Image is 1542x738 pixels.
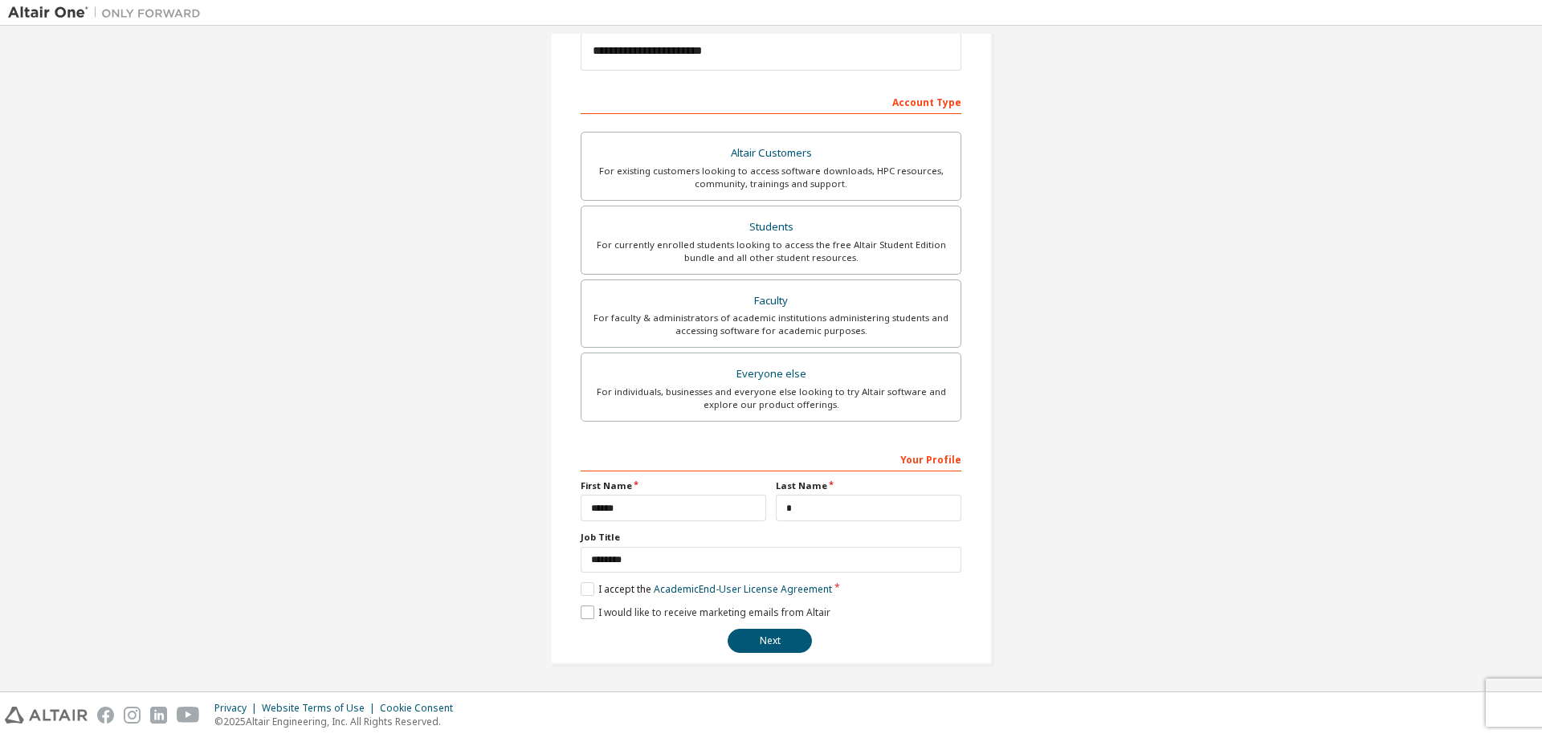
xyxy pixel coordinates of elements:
[8,5,209,21] img: Altair One
[728,629,812,653] button: Next
[591,142,951,165] div: Altair Customers
[591,239,951,264] div: For currently enrolled students looking to access the free Altair Student Edition bundle and all ...
[591,290,951,312] div: Faculty
[776,479,961,492] label: Last Name
[581,446,961,471] div: Your Profile
[591,216,951,239] div: Students
[124,707,141,724] img: instagram.svg
[581,531,961,544] label: Job Title
[654,582,832,596] a: Academic End-User License Agreement
[380,702,463,715] div: Cookie Consent
[581,605,830,619] label: I would like to receive marketing emails from Altair
[214,702,262,715] div: Privacy
[591,385,951,411] div: For individuals, businesses and everyone else looking to try Altair software and explore our prod...
[177,707,200,724] img: youtube.svg
[581,582,832,596] label: I accept the
[262,702,380,715] div: Website Terms of Use
[591,165,951,190] div: For existing customers looking to access software downloads, HPC resources, community, trainings ...
[5,707,88,724] img: altair_logo.svg
[150,707,167,724] img: linkedin.svg
[214,715,463,728] p: © 2025 Altair Engineering, Inc. All Rights Reserved.
[591,312,951,337] div: For faculty & administrators of academic institutions administering students and accessing softwa...
[581,479,766,492] label: First Name
[591,363,951,385] div: Everyone else
[97,707,114,724] img: facebook.svg
[581,88,961,114] div: Account Type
